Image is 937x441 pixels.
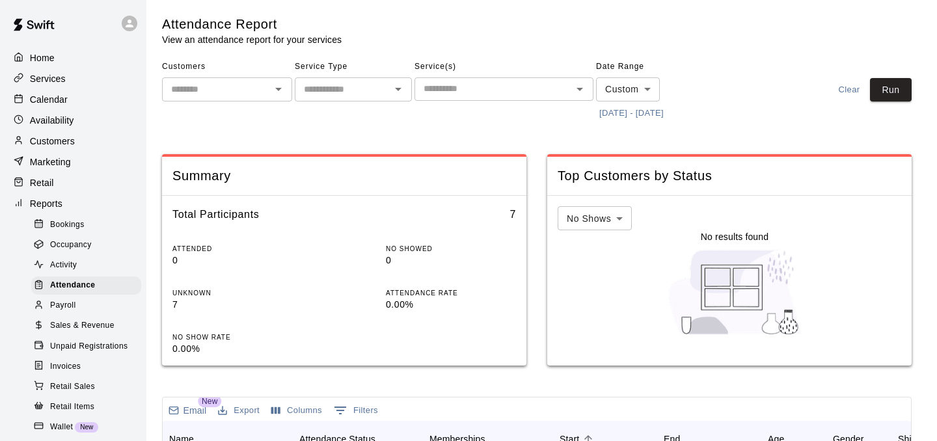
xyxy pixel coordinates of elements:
p: 7 [172,298,303,312]
p: Email [183,404,207,417]
p: ATTENDANCE RATE [386,288,516,298]
button: [DATE] - [DATE] [596,103,667,124]
button: Open [269,80,288,98]
p: ATTENDED [172,244,303,254]
a: Attendance [31,276,146,296]
span: Service(s) [414,57,593,77]
p: Availability [30,114,74,127]
p: Customers [30,135,75,148]
a: Unpaid Registrations [31,336,146,356]
p: Home [30,51,55,64]
h6: 7 [509,206,516,223]
span: New [198,395,221,407]
a: Retail [10,173,136,193]
p: View an attendance report for your services [162,33,342,46]
div: Sales & Revenue [31,317,141,335]
p: 0.00% [386,298,516,312]
p: No results found [701,230,768,243]
button: Show filters [331,400,381,421]
span: Bookings [50,219,85,232]
span: Service Type [295,57,412,77]
h5: Attendance Report [162,16,342,33]
a: Services [10,69,136,88]
span: Payroll [50,299,75,312]
a: Occupancy [31,235,146,255]
a: Bookings [31,215,146,235]
p: Reports [30,197,62,210]
a: Calendar [10,90,136,109]
span: New [75,423,98,431]
p: NO SHOWED [386,244,516,254]
a: Retail Sales [31,377,146,397]
a: Sales & Revenue [31,316,146,336]
p: 0 [172,254,303,267]
p: 0 [386,254,516,267]
div: Activity [31,256,141,274]
span: Attendance [50,279,95,292]
span: Unpaid Registrations [50,340,128,353]
span: Top Customers by Status [558,167,901,185]
button: Select columns [268,401,325,421]
p: UNKNOWN [172,288,303,298]
span: Wallet [50,421,73,434]
div: Unpaid Registrations [31,338,141,356]
a: Payroll [31,296,146,316]
span: Retail Sales [50,381,95,394]
span: Activity [50,259,77,272]
span: Summary [172,167,516,185]
div: Invoices [31,358,141,376]
div: Retail Items [31,398,141,416]
div: Bookings [31,216,141,234]
p: Retail [30,176,54,189]
div: Payroll [31,297,141,315]
p: Services [30,72,66,85]
div: Attendance [31,276,141,295]
a: WalletNew [31,417,146,437]
button: Open [389,80,407,98]
button: Clear [828,78,870,102]
button: Export [215,401,263,421]
a: Activity [31,256,146,276]
span: Retail Items [50,401,94,414]
div: WalletNew [31,418,141,436]
button: Open [571,80,589,98]
div: Occupancy [31,236,141,254]
div: Custom [596,77,660,101]
div: Retail Sales [31,378,141,396]
a: Customers [10,131,136,151]
span: Invoices [50,360,81,373]
h6: Total Participants [172,206,259,223]
p: Marketing [30,155,71,168]
a: Reports [10,194,136,213]
span: Occupancy [50,239,92,252]
p: Calendar [30,93,68,106]
div: No Shows [558,206,632,230]
img: Nothing to see here [662,243,808,341]
span: Date Range [596,57,710,77]
p: 0.00% [172,342,303,356]
a: Availability [10,111,136,130]
a: Invoices [31,356,146,377]
span: Customers [162,57,292,77]
p: NO SHOW RATE [172,332,303,342]
button: Run [870,78,912,102]
a: Marketing [10,152,136,172]
button: Email [165,401,210,420]
a: Home [10,48,136,68]
span: Sales & Revenue [50,319,115,332]
a: Retail Items [31,397,146,417]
